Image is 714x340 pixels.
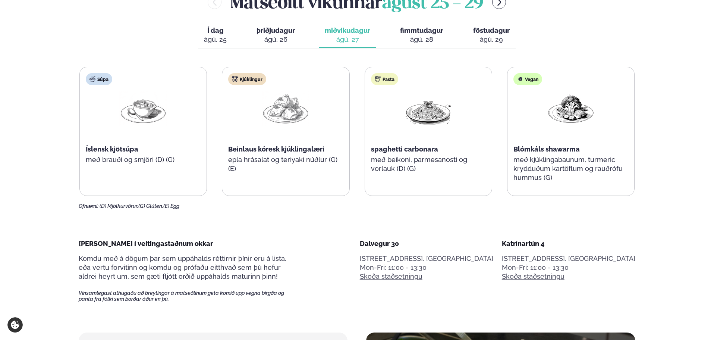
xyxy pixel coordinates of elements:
[360,263,493,272] div: Mon-Fri: 11:00 - 13:30
[198,23,233,48] button: Í dag ágú. 25
[513,73,542,85] div: Vegan
[360,239,493,248] div: Dalvegur 30
[100,203,138,209] span: (D) Mjólkurvörur,
[119,91,167,126] img: Soup.png
[502,254,635,263] p: [STREET_ADDRESS], [GEOGRAPHIC_DATA]
[79,255,286,280] span: Komdu með á dögum þar sem uppáhalds réttirnir þínir eru á lista, eða vertu forvitinn og komdu og ...
[257,26,295,34] span: þriðjudagur
[86,73,112,85] div: Súpa
[86,145,138,153] span: Íslensk kjötsúpa
[251,23,301,48] button: þriðjudagur ágú. 26
[228,145,324,153] span: Beinlaus kóresk kjúklingalæri
[371,73,398,85] div: Pasta
[204,35,227,44] div: ágú. 25
[228,73,266,85] div: Kjúklingur
[79,203,98,209] span: Ofnæmi:
[163,203,179,209] span: (E) Egg
[89,76,95,82] img: soup.svg
[371,145,438,153] span: spaghetti carbonara
[319,23,376,48] button: miðvikudagur ágú. 27
[79,240,213,247] span: [PERSON_NAME] í veitingastaðnum okkar
[138,203,163,209] span: (G) Glúten,
[371,155,486,173] p: með beikoni, parmesanosti og vorlauk (D) (G)
[228,155,343,173] p: epla hrásalat og teriyaki núðlur (G) (E)
[473,35,510,44] div: ágú. 29
[86,155,201,164] p: með brauði og smjöri (D) (G)
[360,254,493,263] p: [STREET_ADDRESS], [GEOGRAPHIC_DATA]
[473,26,510,34] span: föstudagur
[325,35,370,44] div: ágú. 27
[7,317,23,333] a: Cookie settings
[467,23,516,48] button: föstudagur ágú. 29
[325,26,370,34] span: miðvikudagur
[547,91,595,126] img: Vegan.png
[502,263,635,272] div: Mon-Fri: 11:00 - 13:30
[513,155,628,182] p: með kjúklingabaunum, turmeric krydduðum kartöflum og rauðrófu hummus (G)
[513,145,580,153] span: Blómkáls shawarma
[360,272,422,281] a: Skoða staðsetningu
[204,26,227,35] span: Í dag
[502,272,564,281] a: Skoða staðsetningu
[502,239,635,248] div: Katrínartún 4
[517,76,523,82] img: Vegan.svg
[232,76,238,82] img: chicken.svg
[394,23,449,48] button: fimmtudagur ágú. 28
[400,35,443,44] div: ágú. 28
[405,91,452,126] img: Spagetti.png
[400,26,443,34] span: fimmtudagur
[262,91,309,126] img: Chicken-thighs.png
[257,35,295,44] div: ágú. 26
[375,76,381,82] img: pasta.svg
[79,290,297,302] span: Vinsamlegast athugaðu að breytingar á matseðlinum geta komið upp vegna birgða og panta frá fólki ...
